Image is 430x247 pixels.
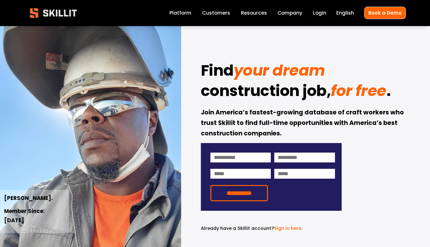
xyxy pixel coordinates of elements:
[202,9,230,17] a: Customers
[336,9,354,17] span: English
[331,80,386,101] em: for free
[201,108,405,139] strong: Join America’s fastest-growing database of craft workers who trust Skillit to find full-time oppo...
[277,9,302,17] a: Company
[364,7,406,19] a: Book a Demo
[4,194,53,203] strong: [PERSON_NAME].
[201,225,342,232] p: .
[313,9,326,17] a: Login
[169,9,191,17] a: Platform
[241,9,267,17] a: folder dropdown
[234,60,325,81] em: your dream
[274,225,301,231] a: Sign in here
[201,225,274,231] span: Already have a Skillit account?
[336,9,354,17] div: language picker
[201,59,234,85] strong: Find
[24,3,82,23] img: Skillit
[241,9,267,17] span: Resources
[201,79,331,105] strong: construction job,
[4,207,46,225] strong: Member Since: [DATE]
[386,79,391,105] strong: .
